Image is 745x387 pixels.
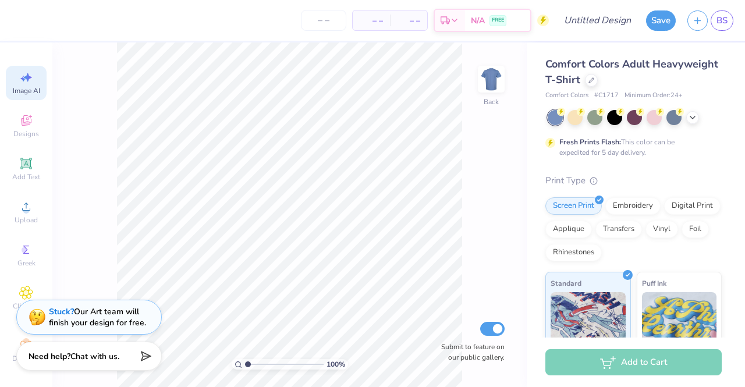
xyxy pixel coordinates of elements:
img: Puff Ink [642,292,717,350]
div: Transfers [595,221,642,238]
span: Designs [13,129,39,139]
div: Applique [545,221,592,238]
label: Submit to feature on our public gallery. [435,342,505,363]
strong: Need help? [29,351,70,362]
div: Screen Print [545,197,602,215]
span: – – [360,15,383,27]
a: BS [711,10,733,31]
span: Minimum Order: 24 + [625,91,683,101]
div: Rhinestones [545,244,602,261]
span: # C1717 [594,91,619,101]
span: Greek [17,258,36,268]
strong: Stuck? [49,306,74,317]
div: Our Art team will finish your design for free. [49,306,146,328]
div: Embroidery [605,197,661,215]
span: Comfort Colors Adult Heavyweight T-Shirt [545,57,718,87]
span: BS [716,14,728,27]
div: Back [484,97,499,107]
span: N/A [471,15,485,27]
span: Clipart & logos [6,301,47,320]
strong: Fresh Prints Flash: [559,137,621,147]
img: Back [480,68,503,91]
input: – – [301,10,346,31]
div: Print Type [545,174,722,187]
div: This color can be expedited for 5 day delivery. [559,137,703,158]
button: Save [646,10,676,31]
img: Standard [551,292,626,350]
span: – – [397,15,420,27]
div: Vinyl [645,221,678,238]
span: Chat with us. [70,351,119,362]
span: Image AI [13,86,40,95]
div: Digital Print [664,197,721,215]
span: Decorate [12,354,40,363]
span: Puff Ink [642,277,666,289]
span: 100 % [327,359,345,370]
span: Comfort Colors [545,91,588,101]
div: Foil [682,221,709,238]
span: Add Text [12,172,40,182]
span: FREE [492,16,504,24]
input: Untitled Design [555,9,640,32]
span: Upload [15,215,38,225]
span: Standard [551,277,581,289]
